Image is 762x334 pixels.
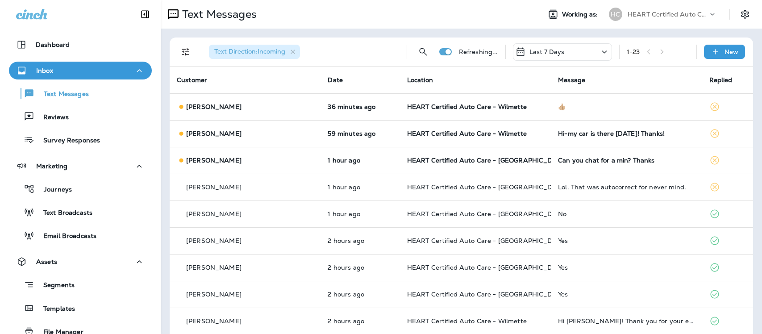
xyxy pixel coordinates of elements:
div: Yes [558,291,695,298]
p: Text Messages [179,8,257,21]
p: [PERSON_NAME] [186,103,242,110]
p: Sep 2, 2025 10:16 AM [328,237,392,244]
span: HEART Certified Auto Care - [GEOGRAPHIC_DATA] [407,156,567,164]
button: Settings [737,6,753,22]
div: Lol. That was autocorrect for never mind. [558,184,695,191]
button: Text Messages [9,84,152,103]
p: Sep 2, 2025 09:51 AM [328,317,392,325]
span: Working as: [562,11,600,18]
p: Sep 2, 2025 10:10 AM [328,291,392,298]
p: Sep 2, 2025 10:15 AM [328,264,392,271]
p: [PERSON_NAME] [186,291,242,298]
button: Collapse Sidebar [133,5,158,23]
button: Inbox [9,62,152,79]
div: Hi-my car is there today! Thanks! [558,130,695,137]
div: Yes [558,237,695,244]
p: Text Messages [35,90,89,99]
p: [PERSON_NAME] [186,210,242,217]
p: New [725,48,738,55]
div: 1 - 23 [627,48,640,55]
button: Journeys [9,180,152,198]
p: Segments [34,281,75,290]
span: Replied [709,76,733,84]
span: Text Direction : Incoming [214,47,285,55]
p: Last 7 Days [529,48,565,55]
button: Assets [9,253,152,271]
p: HEART Certified Auto Care [628,11,708,18]
button: Email Broadcasts [9,226,152,245]
span: HEART Certified Auto Care - Wilmette [407,103,527,111]
button: Marketing [9,157,152,175]
p: [PERSON_NAME] [186,130,242,137]
span: Customer [177,76,207,84]
button: Templates [9,299,152,317]
p: Inbox [36,67,53,74]
p: Sep 2, 2025 10:32 AM [328,210,392,217]
button: Filters [177,43,195,61]
div: 👍🏼 [558,103,695,110]
button: Search Messages [414,43,432,61]
button: Reviews [9,107,152,126]
span: HEART Certified Auto Care - Wilmette [407,129,527,138]
p: [PERSON_NAME] [186,237,242,244]
p: Templates [34,305,75,313]
p: Journeys [35,186,72,194]
div: Can you chat for a min? Thanks [558,157,695,164]
p: Assets [36,258,57,265]
button: Dashboard [9,36,152,54]
p: Text Broadcasts [34,209,92,217]
p: [PERSON_NAME] [186,264,242,271]
p: Sep 2, 2025 11:32 AM [328,130,392,137]
button: Segments [9,275,152,294]
span: HEART Certified Auto Care - [GEOGRAPHIC_DATA] [407,290,567,298]
p: Sep 2, 2025 11:00 AM [328,184,392,191]
span: HEART Certified Auto Care - [GEOGRAPHIC_DATA] [407,263,567,271]
p: Reviews [34,113,69,122]
p: [PERSON_NAME] [186,317,242,325]
button: Text Broadcasts [9,203,152,221]
div: HC [609,8,622,21]
div: Text Direction:Incoming [209,45,300,59]
span: HEART Certified Auto Care - [GEOGRAPHIC_DATA] [407,237,567,245]
span: Date [328,76,343,84]
p: [PERSON_NAME] [186,184,242,191]
span: HEART Certified Auto Care - [GEOGRAPHIC_DATA] [407,210,567,218]
p: Email Broadcasts [34,232,96,241]
p: Sep 2, 2025 11:56 AM [328,103,392,110]
p: Refreshing... [459,48,498,55]
span: HEART Certified Auto Care - [GEOGRAPHIC_DATA] [407,183,567,191]
span: Message [558,76,585,84]
div: Yes [558,264,695,271]
span: HEART Certified Auto Care - Wilmette [407,317,527,325]
p: Dashboard [36,41,70,48]
p: Sep 2, 2025 11:03 AM [328,157,392,164]
button: Survey Responses [9,130,152,149]
div: Hi Dimitri! Thank you for your email. I no longer have a car, so I no longer need your services. ... [558,317,695,325]
p: [PERSON_NAME] [186,157,242,164]
p: Survey Responses [34,137,100,145]
p: Marketing [36,163,67,170]
div: No [558,210,695,217]
span: Location [407,76,433,84]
